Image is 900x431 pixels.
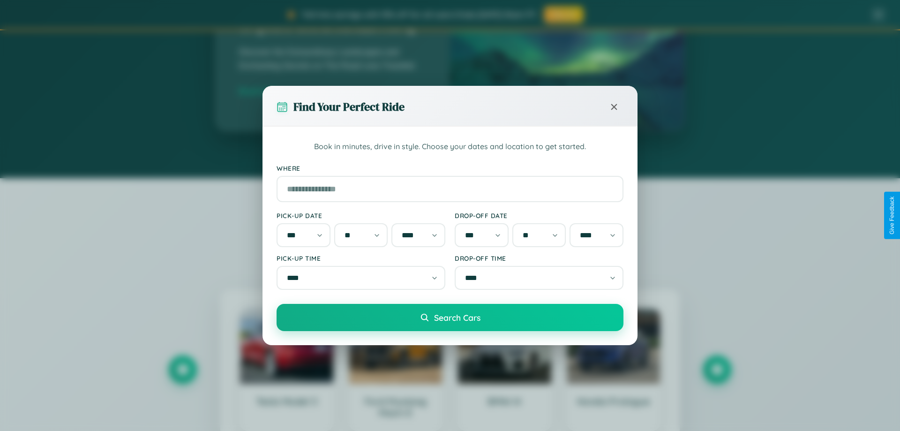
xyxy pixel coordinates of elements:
button: Search Cars [277,304,623,331]
p: Book in minutes, drive in style. Choose your dates and location to get started. [277,141,623,153]
label: Pick-up Date [277,212,445,219]
label: Where [277,164,623,172]
label: Drop-off Time [455,254,623,262]
span: Search Cars [434,312,480,323]
label: Pick-up Time [277,254,445,262]
h3: Find Your Perfect Ride [293,99,405,114]
label: Drop-off Date [455,212,623,219]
